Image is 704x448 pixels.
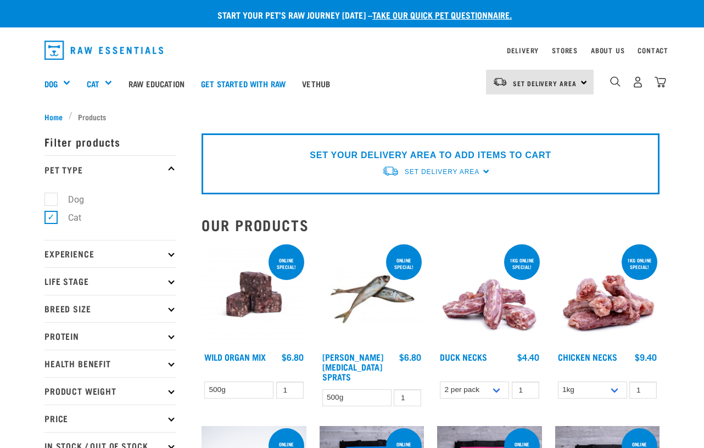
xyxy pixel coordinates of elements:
[282,352,304,362] div: $6.80
[622,252,657,275] div: 1kg online special!
[629,382,657,399] input: 1
[204,354,266,359] a: Wild Organ Mix
[555,242,660,347] img: Pile Of Chicken Necks For Pets
[44,155,176,183] p: Pet Type
[44,350,176,377] p: Health Benefit
[193,61,294,105] a: Get started with Raw
[44,405,176,432] p: Price
[44,295,176,322] p: Breed Size
[504,252,540,275] div: 1kg online special!
[44,240,176,267] p: Experience
[322,354,383,379] a: [PERSON_NAME][MEDICAL_DATA] Sprats
[512,382,539,399] input: 1
[310,149,551,162] p: SET YOUR DELIVERY AREA TO ADD ITEMS TO CART
[294,61,338,105] a: Vethub
[320,242,424,347] img: Jack Mackarel Sparts Raw Fish For Dogs
[552,48,578,52] a: Stores
[44,111,69,122] a: Home
[36,36,668,64] nav: dropdown navigation
[276,382,304,399] input: 1
[44,267,176,295] p: Life Stage
[120,61,193,105] a: Raw Education
[507,48,539,52] a: Delivery
[372,12,512,17] a: take our quick pet questionnaire.
[513,81,577,85] span: Set Delivery Area
[202,216,660,233] h2: Our Products
[87,77,99,90] a: Cat
[44,128,176,155] p: Filter products
[44,111,63,122] span: Home
[386,252,422,275] div: ONLINE SPECIAL!
[51,193,88,206] label: Dog
[202,242,306,347] img: Wild Organ Mix
[493,77,507,87] img: van-moving.png
[44,322,176,350] p: Protein
[269,252,304,275] div: ONLINE SPECIAL!
[655,76,666,88] img: home-icon@2x.png
[635,352,657,362] div: $9.40
[51,211,86,225] label: Cat
[44,41,163,60] img: Raw Essentials Logo
[632,76,644,88] img: user.png
[44,111,660,122] nav: breadcrumbs
[437,242,542,347] img: Pile Of Duck Necks For Pets
[610,76,621,87] img: home-icon-1@2x.png
[638,48,668,52] a: Contact
[517,352,539,362] div: $4.40
[440,354,487,359] a: Duck Necks
[405,168,479,176] span: Set Delivery Area
[382,165,399,177] img: van-moving.png
[394,389,421,406] input: 1
[558,354,617,359] a: Chicken Necks
[399,352,421,362] div: $6.80
[591,48,624,52] a: About Us
[44,377,176,405] p: Product Weight
[44,77,58,90] a: Dog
